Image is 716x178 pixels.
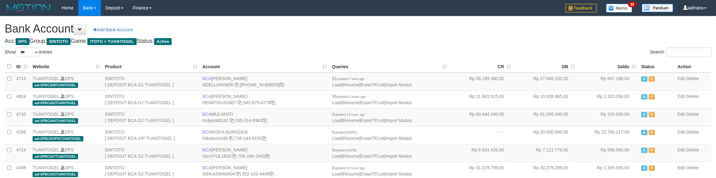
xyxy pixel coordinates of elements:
a: Load [332,136,342,141]
a: Edit [677,94,685,99]
th: ID: activate to sort column ascending [14,60,30,73]
span: BCA [202,94,211,99]
a: Delete [686,112,699,117]
td: DPS [30,144,102,162]
a: Add Bank Account [89,24,137,35]
a: SILVIYUL1818 [202,154,231,159]
a: Copy 7361439191 to clipboard [262,136,266,141]
span: 0 [332,147,356,152]
span: updated 2 hours ago [337,95,366,99]
span: updated 12 hours ago [335,166,365,170]
a: Copy 0353149901 to clipboard [262,118,267,123]
a: Load [332,154,342,159]
a: Edit [677,147,685,152]
input: Search: [667,48,711,57]
a: Edit [677,165,685,170]
a: Resume [343,118,359,123]
a: TUANTOGEL [33,130,59,135]
a: EraseTFList [361,118,384,123]
span: Active [641,112,647,117]
td: Rp 6.824.435,00 [449,144,513,162]
td: 4715 [14,73,30,91]
span: aaf-DPBCAVIP01TUANTOGEL [33,136,83,141]
span: Active [641,76,647,82]
a: Load [332,118,342,123]
td: Rp 80.444.040,00 [449,108,513,126]
a: Edit [677,130,685,135]
a: Copy 5655032115 to clipboard [280,82,284,87]
td: Rp 10.828.865,00 [513,90,578,108]
a: EraseTFList [361,154,384,159]
td: Rp 81.039.040,00 [513,108,578,126]
h4: Acc: Group: Game: Status: [5,38,711,44]
a: Load [332,82,342,87]
h1: Bank Account [5,23,711,35]
a: TUANTOGEL [33,147,59,152]
td: IDNTOTO [ DEPOSIT BCA G2 TUANTOGEL ] [102,144,200,162]
a: Load [332,171,342,176]
a: Copy 3521034449 to clipboard [269,171,274,176]
td: DPS [30,126,102,144]
a: Copy SRIKASWA0604 to clipboard [236,171,241,176]
label: Search: [650,48,711,57]
span: | | | [332,94,412,105]
a: Copy mulyanti0142 to clipboard [230,118,234,123]
span: updated [DATE] [335,149,356,152]
a: TUANTOGEL [33,112,59,117]
a: ADELLIAN0405 [202,82,233,87]
span: aaf-DPBCA02TUANTOGEL [33,100,78,106]
a: Import Mutasi [385,136,412,141]
td: IDNTOTO [ DEPOSIT BCA G2 TUANTOGEL ] [102,90,200,108]
td: IDNTOTO [ DEPOSIT BCA VIP TUANTOGEL ] [102,126,200,144]
span: Paused [649,76,655,82]
span: Active [641,148,647,153]
th: Product: activate to sort column ascending [102,60,200,73]
img: panduan.png [642,4,673,12]
th: Status [639,60,675,73]
td: [PERSON_NAME] 765-184-2445 [200,144,329,162]
span: 0 [332,112,365,117]
th: CR: activate to sort column ascending [449,60,513,73]
span: | | | [332,130,412,141]
span: updated [DATE] [335,131,356,134]
th: Saldo: activate to sort column ascending [578,60,639,73]
td: 4286 [14,126,30,144]
a: Delete [686,165,699,170]
a: Resume [343,154,359,159]
a: SRIKASWA0604 [202,171,235,176]
td: 4814 [14,90,30,108]
a: Import Mutasi [385,171,412,176]
td: Rp 599.000,00 [578,144,639,162]
span: Active [641,94,647,99]
span: aaf-DPBCA04TUANTOGEL [33,118,78,124]
span: 56 [332,94,366,99]
a: Delete [686,147,699,152]
td: Rp 26.189.380,00 [449,73,513,91]
span: | | | [332,165,412,176]
a: Delete [686,130,699,135]
img: Button%20Memo.svg [606,4,632,13]
span: updated 7 mins ago [337,77,365,81]
td: RISKA NURAZKIA 736-143-9191 [200,126,329,144]
span: aaf-DPBCA03TUANTOGEL [33,172,78,177]
td: [PERSON_NAME] 342-075-4778 [200,90,329,108]
span: Paused [649,112,655,117]
a: Copy HENRYKUS1607 to clipboard [238,100,242,105]
span: updated 12 hours ago [335,113,365,116]
span: | | | [332,112,412,123]
th: Action [675,60,711,73]
a: Import Mutasi [385,100,412,105]
a: HENRYKUS1607 [202,100,236,105]
a: EraseTFList [361,171,384,176]
a: Import Mutasi [385,154,412,159]
label: Show entries [5,48,52,57]
td: Rp 7.111.776,00 [513,144,578,162]
th: Queries: activate to sort column ascending [329,60,449,73]
span: 0 [332,165,365,170]
a: Resume [343,171,359,176]
a: TUANTOGEL [33,165,59,170]
a: EraseTFList [361,82,384,87]
td: IDNTOTO [ DEPOSIT BCA G1 TUANTOGEL ] [102,73,200,91]
th: Website: activate to sort column ascending [30,60,102,73]
span: ITOTO > TUANTOGEL [87,38,136,45]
